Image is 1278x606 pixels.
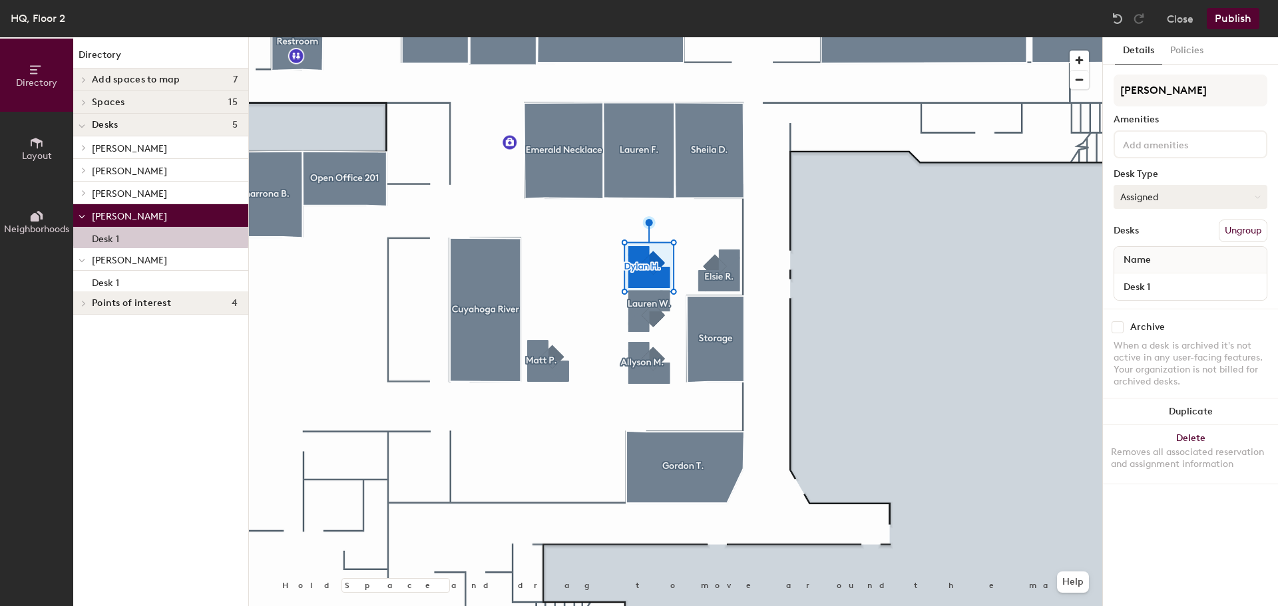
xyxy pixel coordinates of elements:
[1111,446,1270,470] div: Removes all associated reservation and assignment information
[1114,169,1267,180] div: Desk Type
[1057,571,1089,593] button: Help
[232,120,238,130] span: 5
[1167,8,1193,29] button: Close
[1219,220,1267,242] button: Ungroup
[73,48,248,69] h1: Directory
[22,150,52,162] span: Layout
[1120,136,1240,152] input: Add amenities
[92,75,180,85] span: Add spaces to map
[92,255,167,266] span: [PERSON_NAME]
[1117,248,1158,272] span: Name
[1103,398,1278,425] button: Duplicate
[92,166,167,177] span: [PERSON_NAME]
[92,298,171,309] span: Points of interest
[1132,12,1146,25] img: Redo
[1103,425,1278,484] button: DeleteRemoves all associated reservation and assignment information
[233,75,238,85] span: 7
[92,211,167,222] span: [PERSON_NAME]
[92,188,167,200] span: [PERSON_NAME]
[92,120,118,130] span: Desks
[232,298,238,309] span: 4
[92,273,119,289] p: Desk 1
[1162,37,1211,65] button: Policies
[1114,185,1267,209] button: Assigned
[1115,37,1162,65] button: Details
[16,77,57,88] span: Directory
[92,97,125,108] span: Spaces
[1130,322,1165,333] div: Archive
[1114,114,1267,125] div: Amenities
[1111,12,1124,25] img: Undo
[1117,277,1264,296] input: Unnamed desk
[92,143,167,154] span: [PERSON_NAME]
[228,97,238,108] span: 15
[1114,226,1139,236] div: Desks
[11,10,65,27] div: HQ, Floor 2
[1114,340,1267,388] div: When a desk is archived it's not active in any user-facing features. Your organization is not bil...
[1207,8,1259,29] button: Publish
[92,229,119,245] p: Desk 1
[4,224,69,235] span: Neighborhoods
